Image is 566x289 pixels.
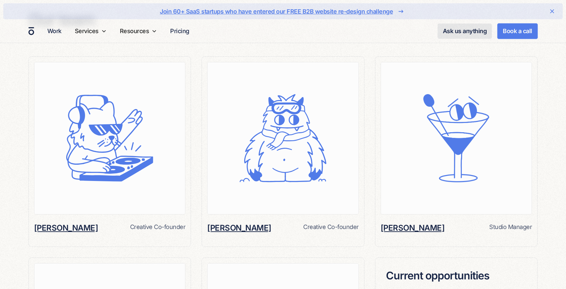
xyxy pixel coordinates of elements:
[386,268,527,283] h5: Current opportunities
[381,222,445,234] h6: [PERSON_NAME]
[130,222,186,231] div: Creative Co-founder
[72,19,109,43] div: Services
[207,222,271,234] h6: [PERSON_NAME]
[24,6,542,17] a: Join 60+ SaaS startups who have entered our FREE B2B website re-design challenge
[167,25,192,37] a: Pricing
[34,222,98,234] h6: [PERSON_NAME]
[45,25,64,37] a: Work
[160,7,393,16] div: Join 60+ SaaS startups who have entered our FREE B2B website re-design challenge
[438,24,492,39] a: Ask us anything
[303,222,359,231] div: Creative Co-founder
[489,222,532,231] div: Studio Manager
[497,23,538,39] a: Book a call
[75,27,99,35] div: Services
[117,19,160,43] div: Resources
[120,27,149,35] div: Resources
[28,27,34,35] a: home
